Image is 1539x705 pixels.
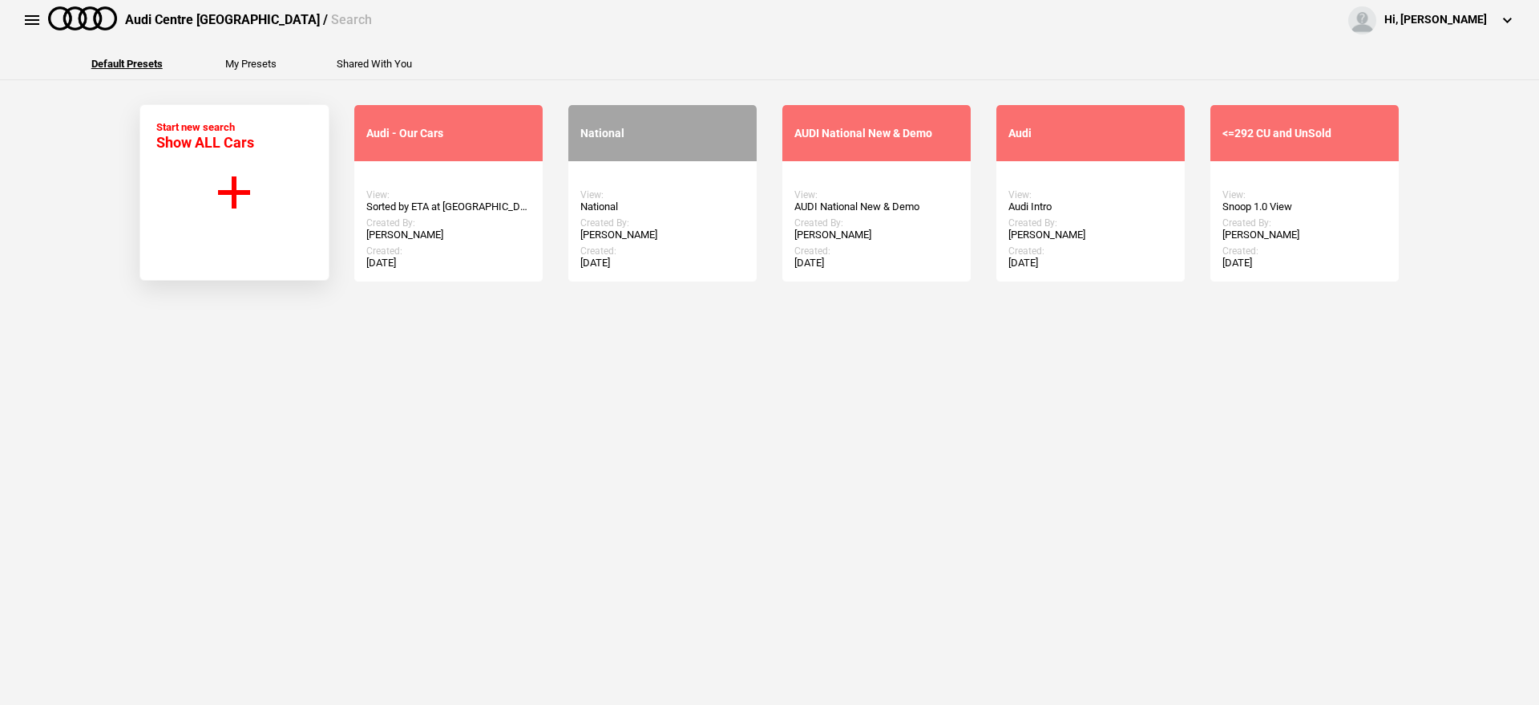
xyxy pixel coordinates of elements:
[794,127,959,140] div: AUDI National New & Demo
[794,217,959,229] div: Created By:
[580,189,745,201] div: View:
[1008,189,1173,201] div: View:
[1222,257,1387,269] div: [DATE]
[366,257,531,269] div: [DATE]
[337,59,412,69] button: Shared With You
[48,6,117,30] img: audi.png
[1008,245,1173,257] div: Created:
[1222,201,1387,213] div: Snoop 1.0 View
[580,245,745,257] div: Created:
[1222,189,1387,201] div: View:
[1008,229,1173,241] div: [PERSON_NAME]
[1222,217,1387,229] div: Created By:
[1384,12,1487,28] div: Hi, [PERSON_NAME]
[1222,245,1387,257] div: Created:
[156,134,254,151] span: Show ALL Cars
[580,257,745,269] div: [DATE]
[794,229,959,241] div: [PERSON_NAME]
[1222,229,1387,241] div: [PERSON_NAME]
[1222,127,1387,140] div: <=292 CU and UnSold
[366,201,531,213] div: Sorted by ETA at [GEOGRAPHIC_DATA]
[331,12,372,27] span: Search
[794,245,959,257] div: Created:
[125,11,372,29] div: Audi Centre [GEOGRAPHIC_DATA] /
[580,217,745,229] div: Created By:
[1008,127,1173,140] div: Audi
[1008,257,1173,269] div: [DATE]
[366,229,531,241] div: [PERSON_NAME]
[794,189,959,201] div: View:
[794,201,959,213] div: AUDI National New & Demo
[91,59,163,69] button: Default Presets
[580,229,745,241] div: [PERSON_NAME]
[1008,201,1173,213] div: Audi Intro
[366,245,531,257] div: Created:
[366,189,531,201] div: View:
[366,127,531,140] div: Audi - Our Cars
[225,59,277,69] button: My Presets
[156,121,254,151] div: Start new search
[366,217,531,229] div: Created By:
[794,257,959,269] div: [DATE]
[1008,217,1173,229] div: Created By:
[580,127,745,140] div: National
[580,201,745,213] div: National
[139,104,329,281] button: Start new search Show ALL Cars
